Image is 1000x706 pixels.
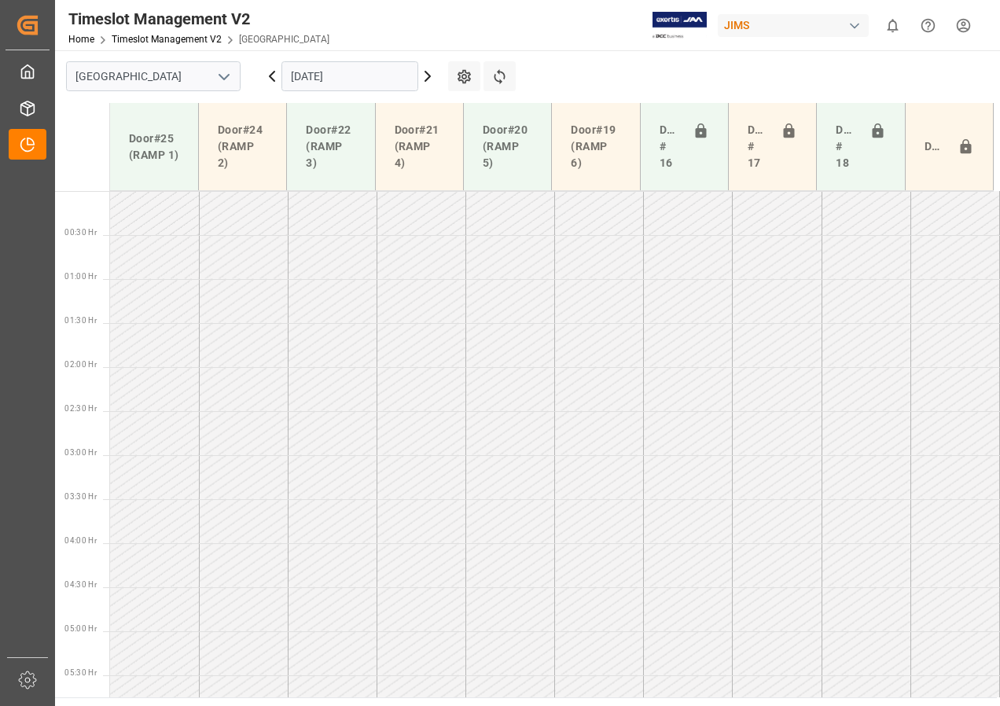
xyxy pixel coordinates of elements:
span: 03:30 Hr [64,492,97,501]
button: JIMS [718,10,875,40]
div: Doors # 16 [653,116,686,178]
span: 01:30 Hr [64,316,97,325]
div: Door#21 (RAMP 4) [388,116,450,178]
div: Door#24 (RAMP 2) [211,116,274,178]
span: 03:00 Hr [64,448,97,457]
span: 05:00 Hr [64,624,97,633]
input: Type to search/select [66,61,241,91]
div: JIMS [718,14,869,37]
span: 04:30 Hr [64,580,97,589]
div: Timeslot Management V2 [68,7,329,31]
div: Door#25 (RAMP 1) [123,124,186,170]
span: 02:00 Hr [64,360,97,369]
button: open menu [211,64,235,89]
input: DD-MM-YYYY [281,61,418,91]
img: Exertis%20JAM%20-%20Email%20Logo.jpg_1722504956.jpg [653,12,707,39]
span: 05:30 Hr [64,668,97,677]
div: Doors # 17 [741,116,774,178]
div: Doors # 18 [829,116,862,178]
a: Home [68,34,94,45]
span: 01:00 Hr [64,272,97,281]
span: 00:30 Hr [64,228,97,237]
div: Door#23 [918,132,951,162]
span: 04:00 Hr [64,536,97,545]
div: Door#22 (RAMP 3) [300,116,362,178]
div: Door#19 (RAMP 6) [564,116,627,178]
button: show 0 new notifications [875,8,910,43]
div: Door#20 (RAMP 5) [476,116,539,178]
a: Timeslot Management V2 [112,34,222,45]
button: Help Center [910,8,946,43]
span: 02:30 Hr [64,404,97,413]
